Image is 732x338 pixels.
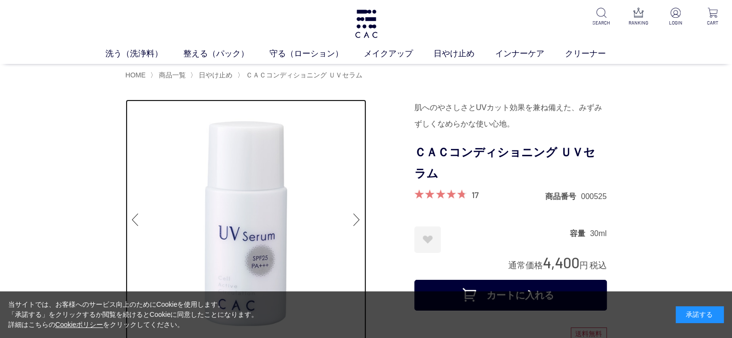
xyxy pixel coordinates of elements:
[590,19,613,26] p: SEARCH
[434,48,495,60] a: 日やけ止め
[183,48,270,60] a: 整える（パック）
[190,71,235,80] li: 〉
[565,48,627,60] a: クリーナー
[495,48,565,60] a: インナーケア
[545,191,581,201] dt: 商品番号
[472,189,479,200] a: 17
[126,71,146,79] a: HOME
[570,228,590,238] dt: 容量
[270,48,364,60] a: 守る（ローション）
[664,8,687,26] a: LOGIN
[364,48,434,60] a: メイクアップ
[579,261,588,270] span: 円
[159,71,186,79] span: 商品一覧
[246,71,362,79] span: ＣＡＣコンディショニング ＵＶセラム
[150,71,188,80] li: 〉
[197,71,232,79] a: 日やけ止め
[664,19,687,26] p: LOGIN
[627,19,650,26] p: RANKING
[414,142,607,185] h1: ＣＡＣコンディショニング ＵＶセラム
[244,71,362,79] a: ＣＡＣコンディショニング ＵＶセラム
[199,71,232,79] span: 日やけ止め
[105,48,183,60] a: 洗う（洗浄料）
[157,71,186,79] a: 商品一覧
[701,19,724,26] p: CART
[590,8,613,26] a: SEARCH
[508,261,543,270] span: 通常価格
[581,191,606,201] dd: 000525
[701,8,724,26] a: CART
[55,321,103,328] a: Cookieポリシー
[590,228,607,238] dd: 30ml
[414,280,607,311] button: カートに入れる
[414,100,607,132] div: 肌へのやさしさとUVカット効果を兼ね備えた、みずみずしくなめらかな使い心地。
[590,261,607,270] span: 税込
[354,10,379,38] img: logo
[627,8,650,26] a: RANKING
[8,300,258,330] div: 当サイトでは、お客様へのサービス向上のためにCookieを使用します。 「承諾する」をクリックするか閲覧を続けるとCookieに同意したことになります。 詳細はこちらの をクリックしてください。
[543,253,579,271] span: 4,400
[676,306,724,323] div: 承諾する
[237,71,365,80] li: 〉
[414,226,441,253] a: お気に入りに登録する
